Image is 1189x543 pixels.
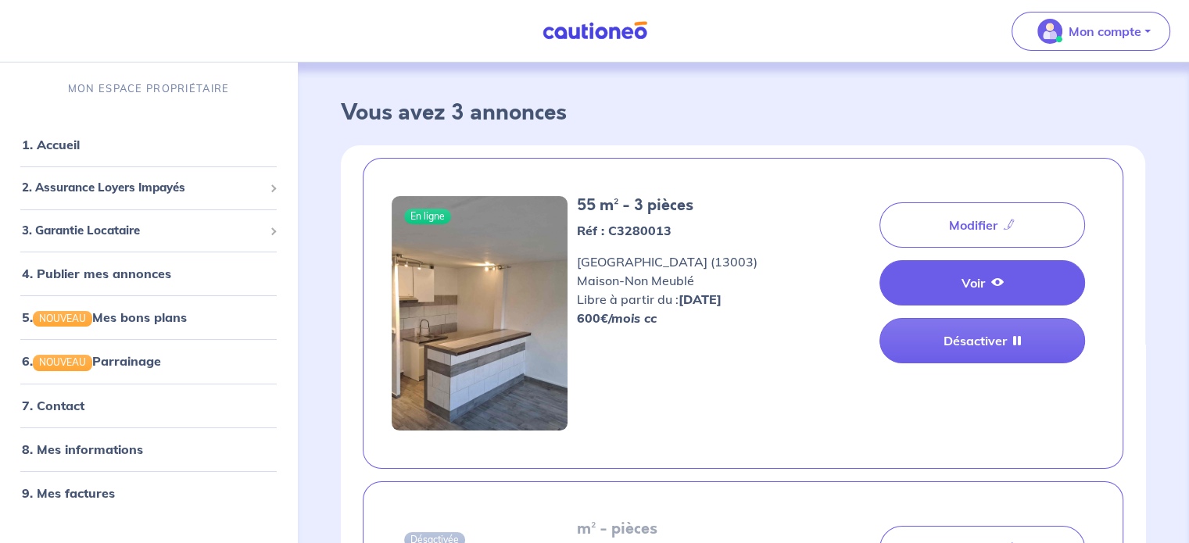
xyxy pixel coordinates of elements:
[6,390,291,421] div: 7. Contact
[879,318,1085,363] a: Désactiver
[1069,22,1141,41] p: Mon compte
[6,345,291,377] div: 6.NOUVEAUParrainage
[6,173,291,203] div: 2. Assurance Loyers Impayés
[879,260,1085,305] a: Voir
[22,353,161,369] a: 6.NOUVEAUParrainage
[392,196,568,430] img: 1aa.jpg
[536,21,654,41] img: Cautioneo
[22,266,171,281] a: 4. Publier mes annonces
[22,222,263,240] span: 3. Garantie Locataire
[68,81,229,96] p: MON ESPACE PROPRIÉTAIRE
[6,302,291,333] div: 5.NOUVEAUMes bons plans
[22,309,187,325] a: 5.NOUVEAUMes bons plans
[22,179,263,197] span: 2. Assurance Loyers Impayés
[6,477,291,509] div: 9. Mes factures
[879,202,1085,248] a: Modifier
[679,291,722,307] strong: [DATE]
[577,223,671,238] strong: Réf : C3280013
[22,441,143,457] a: 8. Mes informations
[22,398,84,413] a: 7. Contact
[1037,19,1062,44] img: illu_account_valid_menu.svg
[341,100,1145,127] h3: Vous avez 3 annonces
[577,520,793,538] h5: m² - pièces
[6,434,291,465] div: 8. Mes informations
[600,310,657,326] em: €/mois cc
[6,258,291,289] div: 4. Publier mes annonces
[6,216,291,246] div: 3. Garantie Locataire
[577,254,793,309] span: [GEOGRAPHIC_DATA] (13003) Maison - Non Meublé
[6,129,291,160] div: 1. Accueil
[1012,12,1170,51] button: illu_account_valid_menu.svgMon compte
[22,137,80,152] a: 1. Accueil
[404,209,451,224] span: En ligne
[22,485,115,501] a: 9. Mes factures
[577,196,793,215] h5: 55 m² - 3 pièces
[577,310,657,326] strong: 600
[577,290,793,309] p: Libre à partir du :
